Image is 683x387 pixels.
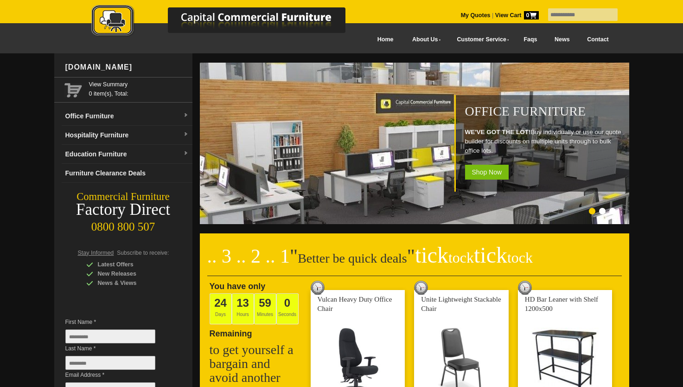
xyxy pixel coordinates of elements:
div: 0800 800 507 [54,216,192,233]
span: tock [448,249,474,266]
img: Capital Commercial Furniture Logo [66,5,390,39]
a: Faqs [515,29,546,50]
span: Seconds [276,293,299,324]
a: Office Furniture WE'VE GOT THE LOT!Buy individually or use our quote builder for discounts on mul... [200,219,631,226]
a: View Cart0 [493,12,538,19]
span: Last Name * [65,344,169,353]
span: Stay Informed [78,250,114,256]
li: Page dot 3 [609,208,616,214]
div: New Releases [86,269,174,278]
strong: WE'VE GOT THE LOT! [465,129,531,135]
a: Furniture Clearance Deals [62,164,192,183]
a: Hospitality Furnituredropdown [62,126,192,145]
img: dropdown [183,113,189,118]
h2: Better be quick deals [207,248,622,276]
h1: Office Furniture [465,104,625,118]
div: Factory Direct [54,203,192,216]
img: tick tock deal clock [414,281,428,295]
li: Page dot 2 [599,208,606,214]
span: 0 [524,11,539,19]
strong: View Cart [495,12,539,19]
input: First Name * [65,329,155,343]
span: 59 [259,297,271,309]
img: tick tock deal clock [311,281,325,295]
span: " [290,245,298,267]
span: 24 [214,297,227,309]
div: Latest Offers [86,260,174,269]
span: Days [210,293,232,324]
a: Customer Service [447,29,515,50]
div: Commercial Furniture [54,190,192,203]
img: tick tock deal clock [518,281,532,295]
span: .. 3 .. 2 .. 1 [207,245,290,267]
span: tick tick [415,243,533,267]
span: " [407,245,533,267]
a: View Summary [89,80,189,89]
h2: to get yourself a bargain and avoid another [210,343,302,385]
a: News [546,29,578,50]
span: 0 [284,297,290,309]
span: Minutes [254,293,276,324]
input: Last Name * [65,356,155,370]
a: Capital Commercial Furniture Logo [66,5,390,41]
span: Remaining [210,325,252,338]
span: First Name * [65,317,169,327]
div: [DOMAIN_NAME] [62,53,192,81]
span: You have only [210,282,266,291]
img: Office Furniture [200,63,631,224]
div: News & Views [86,278,174,288]
a: Office Furnituredropdown [62,107,192,126]
a: About Us [402,29,447,50]
img: dropdown [183,132,189,137]
span: tock [507,249,533,266]
a: My Quotes [461,12,491,19]
span: Hours [232,293,254,324]
p: Buy individually or use our quote builder for discounts on multiple units through to bulk office ... [465,128,625,155]
img: dropdown [183,151,189,156]
span: Email Address * [65,370,169,380]
a: Contact [578,29,617,50]
span: 0 item(s), Total: [89,80,189,97]
span: Subscribe to receive: [117,250,169,256]
span: 13 [236,297,249,309]
a: Education Furnituredropdown [62,145,192,164]
li: Page dot 1 [589,208,595,214]
span: Shop Now [465,165,509,180]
